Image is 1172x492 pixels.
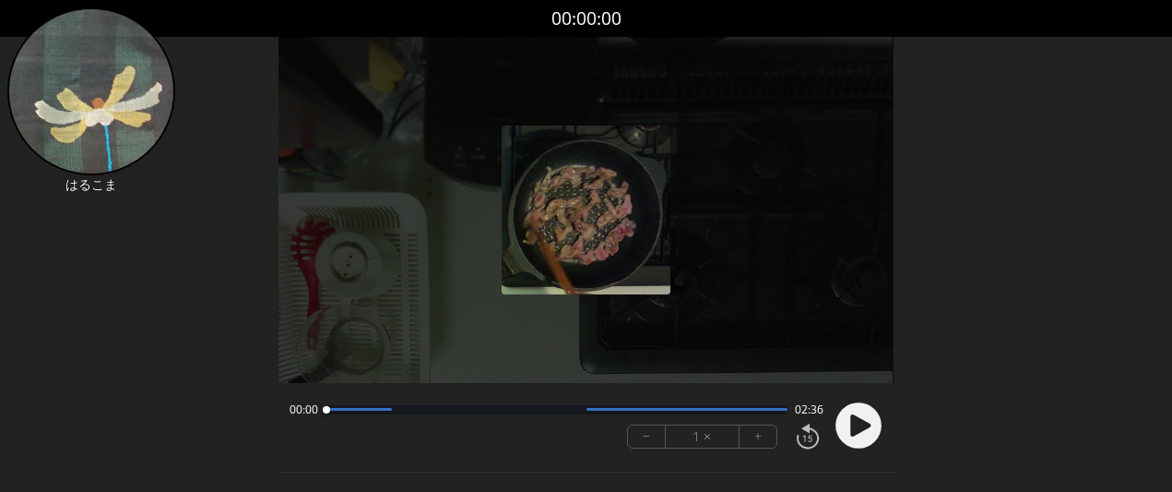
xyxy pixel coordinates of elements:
[740,426,776,448] button: +
[795,402,823,417] span: 02:36
[7,7,175,175] img: SK
[643,426,650,447] font: −
[693,426,711,447] font: 1 ×
[551,6,622,30] font: 00:00:00
[502,126,670,294] img: ポスター画像
[754,426,762,447] font: +
[290,402,318,417] span: 00:00
[628,426,666,448] button: −
[65,175,117,193] font: はるこま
